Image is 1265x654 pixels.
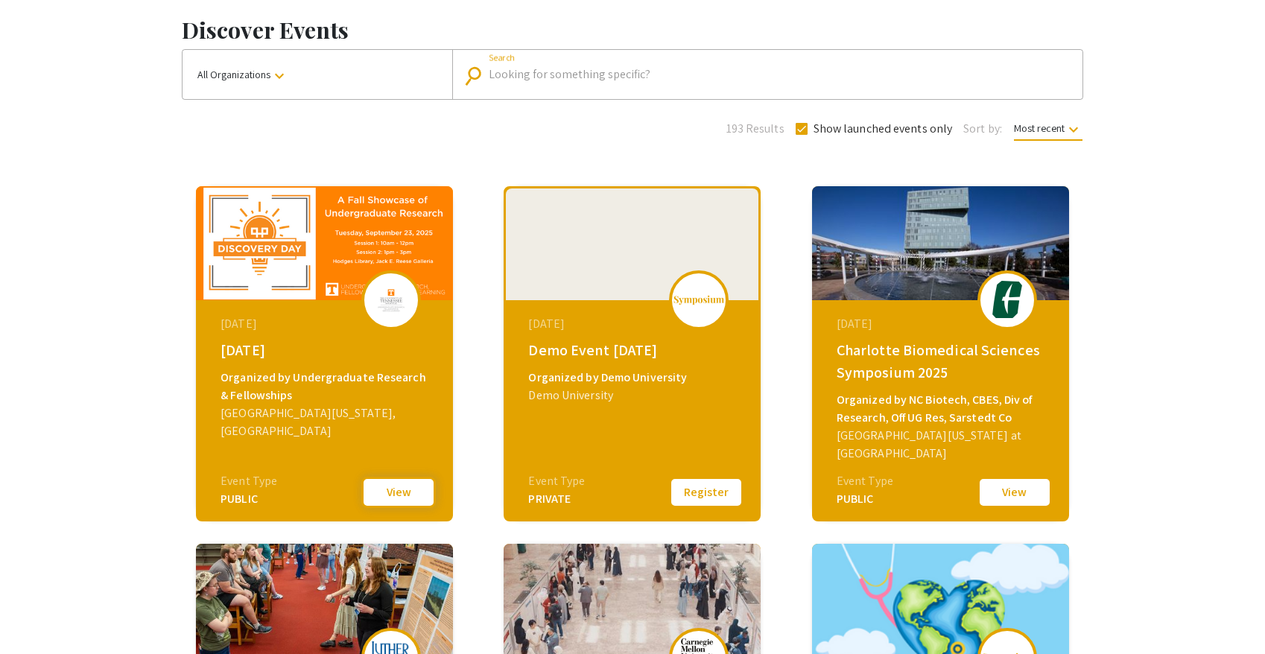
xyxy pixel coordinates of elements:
button: All Organizations [183,50,452,99]
h1: Discover Events [182,16,1083,43]
div: PUBLIC [221,490,277,508]
div: Charlotte Biomedical Sciences Symposium 2025 [837,339,1048,384]
img: discovery-day-2025_eventCoverPhoto_44667f__thumb.png [196,186,453,300]
div: Event Type [528,472,585,490]
span: Show launched events only [814,120,953,138]
button: View [361,477,436,508]
div: [GEOGRAPHIC_DATA][US_STATE] at [GEOGRAPHIC_DATA] [837,427,1048,463]
div: [DATE] [528,315,740,333]
div: [DATE] [221,315,432,333]
input: Looking for something specific? [489,68,1062,81]
img: discovery-day-2025_eventLogo_8ba5b6_.png [369,281,413,318]
div: [DATE] [837,315,1048,333]
button: Most recent [1002,115,1094,142]
span: Sort by: [963,120,1002,138]
div: Demo University [528,387,740,404]
span: 193 Results [726,120,784,138]
mat-icon: Search [466,63,488,89]
button: Register [669,477,744,508]
span: All Organizations [197,68,288,81]
mat-icon: keyboard_arrow_down [1065,121,1082,139]
span: Most recent [1014,121,1082,141]
div: [DATE] [221,339,432,361]
div: Organized by NC Biotech, CBES, Div of Research, Off UG Res, Sarstedt Co [837,391,1048,427]
img: biomedical-sciences2025_eventCoverPhoto_f0c029__thumb.jpg [812,186,1069,300]
button: View [977,477,1052,508]
mat-icon: keyboard_arrow_down [270,67,288,85]
div: PUBLIC [837,490,893,508]
div: [GEOGRAPHIC_DATA][US_STATE], [GEOGRAPHIC_DATA] [221,404,432,440]
img: biomedical-sciences2025_eventLogo_e7ea32_.png [985,281,1030,318]
div: PRIVATE [528,490,585,508]
div: Event Type [837,472,893,490]
div: Organized by Demo University [528,369,740,387]
img: logo_v2.png [673,295,725,305]
div: Event Type [221,472,277,490]
div: Demo Event [DATE] [528,339,740,361]
div: Organized by Undergraduate Research & Fellowships [221,369,432,404]
iframe: Chat [11,587,63,643]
